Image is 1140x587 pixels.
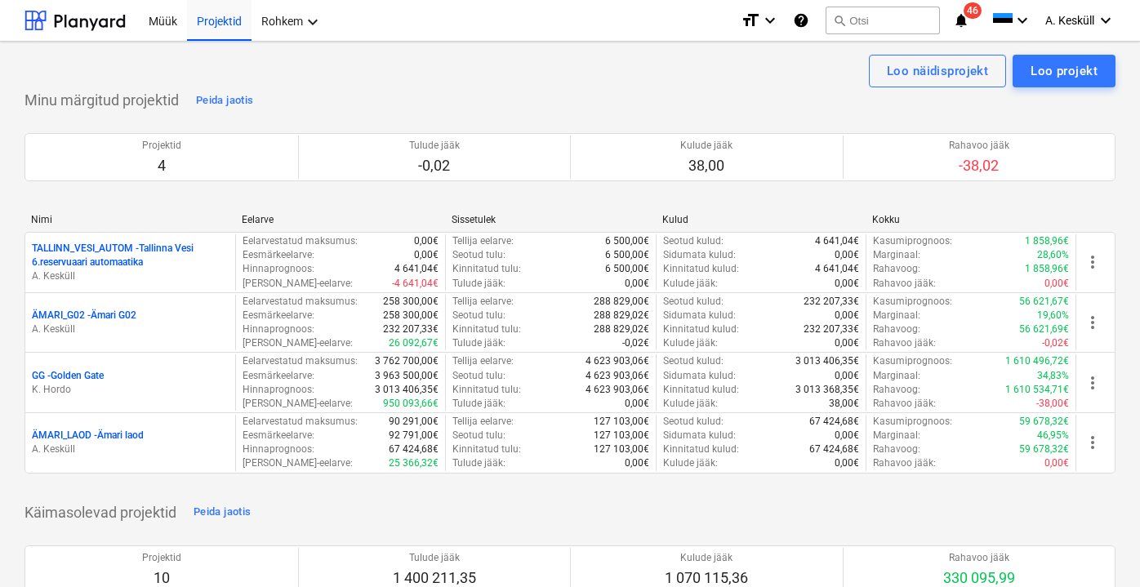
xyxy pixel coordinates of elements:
[243,234,358,248] p: Eelarvestatud maksumus :
[32,242,229,269] p: TALLINN_VESI_AUTOM - Tallinna Vesi 6.reservuaari automaatika
[32,309,136,322] p: ÄMARI_G02 - Ämari G02
[964,2,982,19] span: 46
[452,214,649,225] div: Sissetulek
[194,503,251,522] div: Peida jaotis
[663,383,739,397] p: Kinnitatud kulud :
[873,336,936,350] p: Rahavoo jääk :
[452,397,505,411] p: Tulude jääk :
[1096,11,1116,30] i: keyboard_arrow_down
[243,295,358,309] p: Eelarvestatud maksumus :
[835,369,859,383] p: 0,00€
[1044,456,1069,470] p: 0,00€
[873,354,952,368] p: Kasumiprognoos :
[873,248,920,262] p: Marginaal :
[605,262,649,276] p: 6 500,00€
[680,139,733,153] p: Kulude jääk
[414,234,439,248] p: 0,00€
[243,277,353,291] p: [PERSON_NAME]-eelarve :
[953,11,969,30] i: notifications
[31,214,229,225] div: Nimi
[809,442,859,456] p: 67 424,68€
[1037,429,1069,442] p: 46,95%
[1005,354,1069,368] p: 1 610 496,72€
[663,322,739,336] p: Kinnitatud kulud :
[32,442,229,456] p: A. Kesküll
[452,429,505,442] p: Seotud tulu :
[943,551,1015,565] p: Rahavoo jääk
[383,397,439,411] p: 950 093,66€
[243,397,353,411] p: [PERSON_NAME]-eelarve :
[625,456,649,470] p: 0,00€
[32,309,229,336] div: ÄMARI_G02 -Ämari G02A. Kesküll
[873,383,920,397] p: Rahavoog :
[1013,55,1116,87] button: Loo projekt
[1037,369,1069,383] p: 34,83%
[383,322,439,336] p: 232 207,33€
[949,139,1009,153] p: Rahavoo jääk
[663,277,718,291] p: Kulude jääk :
[804,295,859,309] p: 232 207,33€
[760,11,780,30] i: keyboard_arrow_down
[243,369,314,383] p: Eesmärkeelarve :
[1005,383,1069,397] p: 1 610 534,71€
[32,383,229,397] p: K. Hordo
[1019,442,1069,456] p: 59 678,32€
[1019,415,1069,429] p: 59 678,32€
[389,336,439,350] p: 26 092,67€
[887,60,988,82] div: Loo näidisprojekt
[625,397,649,411] p: 0,00€
[594,415,649,429] p: 127 103,00€
[586,383,649,397] p: 4 623 903,06€
[243,322,314,336] p: Hinnaprognoos :
[1019,295,1069,309] p: 56 621,67€
[393,551,476,565] p: Tulude jääk
[1013,11,1032,30] i: keyboard_arrow_down
[804,322,859,336] p: 232 207,33€
[1083,373,1102,393] span: more_vert
[815,234,859,248] p: 4 641,04€
[389,429,439,442] p: 92 791,00€
[189,500,255,526] button: Peida jaotis
[835,277,859,291] p: 0,00€
[1025,262,1069,276] p: 1 858,96€
[452,456,505,470] p: Tulude jääk :
[452,336,505,350] p: Tulude jääk :
[452,442,521,456] p: Kinnitatud tulu :
[32,322,229,336] p: A. Kesküll
[826,7,940,34] button: Otsi
[1042,336,1069,350] p: -0,02€
[605,248,649,262] p: 6 500,00€
[414,248,439,262] p: 0,00€
[833,14,846,27] span: search
[594,295,649,309] p: 288 829,00€
[605,234,649,248] p: 6 500,00€
[1031,60,1098,82] div: Loo projekt
[142,551,181,565] p: Projektid
[1037,309,1069,322] p: 19,60%
[24,503,176,523] p: Käimasolevad projektid
[873,277,936,291] p: Rahavoo jääk :
[243,262,314,276] p: Hinnaprognoos :
[452,322,521,336] p: Kinnitatud tulu :
[663,369,736,383] p: Sidumata kulud :
[873,309,920,322] p: Marginaal :
[389,442,439,456] p: 67 424,68€
[835,336,859,350] p: 0,00€
[375,354,439,368] p: 3 762 700,00€
[389,415,439,429] p: 90 291,00€
[873,262,920,276] p: Rahavoog :
[663,415,724,429] p: Seotud kulud :
[394,262,439,276] p: 4 641,04€
[32,369,104,383] p: GG - Golden Gate
[795,383,859,397] p: 3 013 368,35€
[375,369,439,383] p: 3 963 500,00€
[1037,248,1069,262] p: 28,60%
[622,336,649,350] p: -0,02€
[873,397,936,411] p: Rahavoo jääk :
[1019,322,1069,336] p: 56 621,69€
[192,87,257,113] button: Peida jaotis
[1083,313,1102,332] span: more_vert
[663,397,718,411] p: Kulude jääk :
[793,11,809,30] i: Abikeskus
[452,354,514,368] p: Tellija eelarve :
